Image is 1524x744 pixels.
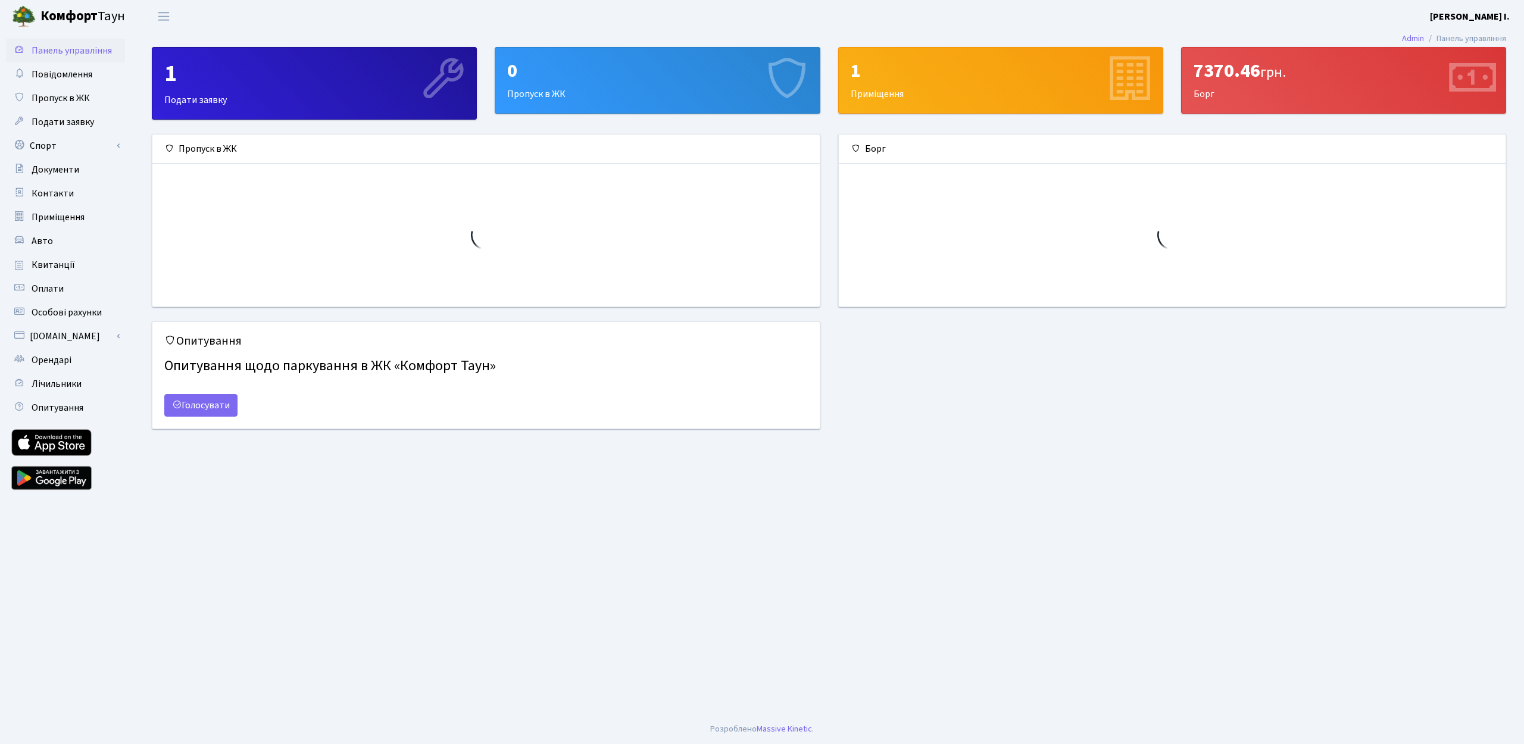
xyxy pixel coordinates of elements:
h4: Опитування щодо паркування в ЖК «Комфорт Таун» [164,353,808,380]
a: 0Пропуск в ЖК [495,47,820,114]
span: Документи [32,163,79,176]
span: Повідомлення [32,68,92,81]
h5: Опитування [164,334,808,348]
a: Квитанції [6,253,125,277]
span: Контакти [32,187,74,200]
a: Admin [1402,32,1424,45]
div: 1 [851,60,1151,82]
a: Панель управління [6,39,125,62]
div: Приміщення [839,48,1163,113]
a: [PERSON_NAME] І. [1430,10,1510,24]
a: [DOMAIN_NAME] [6,324,125,348]
nav: breadcrumb [1384,26,1524,51]
div: Подати заявку [152,48,476,119]
a: Massive Kinetic [757,723,812,735]
a: Подати заявку [6,110,125,134]
span: Панель управління [32,44,112,57]
a: 1Подати заявку [152,47,477,120]
img: logo.png [12,5,36,29]
a: Голосувати [164,394,238,417]
span: Приміщення [32,211,85,224]
div: Борг [1182,48,1506,113]
a: Розроблено [710,723,757,735]
div: 1 [164,60,464,88]
div: 0 [507,60,807,82]
b: Комфорт [40,7,98,26]
b: [PERSON_NAME] І. [1430,10,1510,23]
span: Квитанції [32,258,75,271]
a: Пропуск в ЖК [6,86,125,110]
a: Лічильники [6,372,125,396]
a: Повідомлення [6,62,125,86]
button: Переключити навігацію [149,7,179,26]
div: . [710,723,814,736]
span: Подати заявку [32,115,94,129]
div: 7370.46 [1194,60,1494,82]
a: 1Приміщення [838,47,1163,114]
li: Панель управління [1424,32,1506,45]
span: Орендарі [32,354,71,367]
span: грн. [1260,62,1286,83]
a: Контакти [6,182,125,205]
a: Приміщення [6,205,125,229]
a: Опитування [6,396,125,420]
div: Борг [839,135,1506,164]
span: Опитування [32,401,83,414]
a: Документи [6,158,125,182]
a: Орендарі [6,348,125,372]
span: Авто [32,235,53,248]
span: Таун [40,7,125,27]
a: Авто [6,229,125,253]
div: Пропуск в ЖК [495,48,819,113]
span: Лічильники [32,377,82,390]
span: Оплати [32,282,64,295]
div: Пропуск в ЖК [152,135,820,164]
a: Особові рахунки [6,301,125,324]
a: Оплати [6,277,125,301]
a: Спорт [6,134,125,158]
span: Пропуск в ЖК [32,92,90,105]
span: Особові рахунки [32,306,102,319]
